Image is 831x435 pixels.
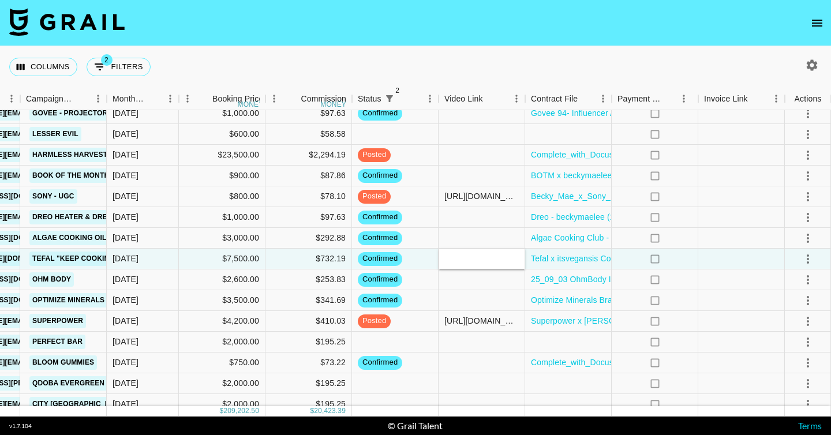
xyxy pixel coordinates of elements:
div: $800.00 [179,186,265,207]
button: Menu [179,90,196,107]
div: $195.25 [265,394,352,415]
a: City [GEOGRAPHIC_DATA] [29,397,129,411]
button: Sort [748,91,764,107]
div: $87.86 [265,166,352,186]
a: Algae Cooking Club - Signed Contract.pdf [531,232,684,243]
a: Qdoba Evergreen Campaign 1 of 8 [29,376,171,391]
span: confirmed [358,274,402,285]
button: Menu [675,90,692,107]
a: Complete_with_Docusign_MEREDITH__Mekanism_-_.pdf [531,149,744,160]
a: Tefal x itsvegansis Contract signed (2).pdf [531,253,684,264]
div: $23,500.00 [179,145,265,166]
div: Month Due [107,88,179,110]
div: $73.22 [265,352,352,373]
div: money [238,101,264,108]
button: select merge strategy [798,125,818,144]
button: Menu [594,90,612,107]
div: $58.58 [265,124,352,145]
div: Oct '25 [113,211,138,223]
div: Oct '25 [113,273,138,285]
div: Contract File [525,88,612,110]
div: Oct '25 [113,315,138,327]
span: confirmed [358,253,402,264]
button: Sort [145,91,162,107]
span: confirmed [358,295,402,306]
button: select merge strategy [798,208,818,227]
button: select merge strategy [798,312,818,331]
div: $253.83 [265,269,352,290]
div: $2,000.00 [179,332,265,352]
div: Invoice Link [704,88,748,110]
a: Superpower x [PERSON_NAME] _ Influencer Service Agreement (1).pdf [531,315,796,327]
div: https://www.instagram.com/p/DOg6dnsDlzQ/ [444,315,519,327]
div: money [320,101,346,108]
a: 25_09_03 OhmBody Influencer Agreement_Madison Hall.pdf [531,273,754,285]
div: $600.00 [179,124,265,145]
button: select merge strategy [798,145,818,165]
div: Video Link [444,88,483,110]
a: Govee 94- Influencer Agreement (@ally.put) 2025.pdf [531,107,727,119]
div: Oct '25 [113,294,138,306]
div: Video Link [439,88,525,110]
div: $78.10 [265,186,352,207]
a: Tefal "Keep Cooking" Campaign [29,252,161,266]
a: Harmless Harvest | Year Long Partnership (Final 50%) [29,148,254,162]
div: $ [310,406,314,416]
button: select merge strategy [798,332,818,352]
span: 2 [392,85,403,96]
div: $ [220,406,224,416]
button: select merge strategy [798,187,818,207]
button: select merge strategy [798,228,818,248]
button: Sort [662,91,679,107]
div: Oct '25 [113,398,138,410]
button: Menu [421,90,439,107]
div: Oct '25 [113,357,138,368]
button: Menu [768,90,785,107]
div: $341.69 [265,290,352,311]
button: select merge strategy [798,374,818,393]
a: Dreo Heater & Dreo Humidifier​ [29,210,159,224]
div: Oct '25 [113,253,138,264]
a: Optimize Minerals Brand Partnership Agreement _ [GEOGRAPHIC_DATA] (1).pdf [531,294,829,306]
div: $1,000.00 [179,207,265,228]
button: select merge strategy [798,395,818,414]
button: Menu [265,90,283,107]
div: https://www.tiktok.com/@beckymaelee/video/7458032763791363345?_r=1&_t=ZP-8zq9g9a6rt8 [444,190,519,202]
span: confirmed [358,212,402,223]
button: select merge strategy [798,270,818,290]
div: Invoice Link [698,88,785,110]
button: Sort [196,91,212,107]
a: Algae Cooking Oil - Ongoing - October [29,231,191,245]
div: Actions [795,88,822,110]
div: © Grail Talent [388,420,443,432]
button: Select columns [9,58,77,76]
div: Month Due [113,88,145,110]
div: $3,000.00 [179,228,265,249]
span: posted [358,149,391,160]
button: Sort [285,91,301,107]
button: select merge strategy [798,104,818,123]
a: Dreo - beckymaelee (1).pdf [531,211,631,223]
div: 209,202.50 [223,406,259,416]
button: select merge strategy [798,166,818,186]
div: $2,000.00 [179,373,265,394]
a: Sony - UGC [29,189,77,204]
span: confirmed [358,232,402,243]
div: $195.25 [265,332,352,352]
div: Oct '25 [113,190,138,202]
button: Menu [3,90,20,107]
div: Contract File [531,88,578,110]
div: Payment Sent [617,88,662,110]
div: $732.19 [265,249,352,269]
a: Optimize Minerals | September [29,293,158,307]
a: Becky_Mae_x_Sony_Personal_Audio_Campaign.docx.pdf [531,190,744,202]
div: Actions [785,88,831,110]
span: 2 [101,54,113,66]
span: confirmed [358,108,402,119]
span: confirmed [358,170,402,181]
div: v 1.7.104 [9,422,32,430]
div: $2,000.00 [179,394,265,415]
div: Oct '25 [113,128,138,140]
button: Show filters [87,58,151,76]
a: Govee - Projector [29,106,110,121]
